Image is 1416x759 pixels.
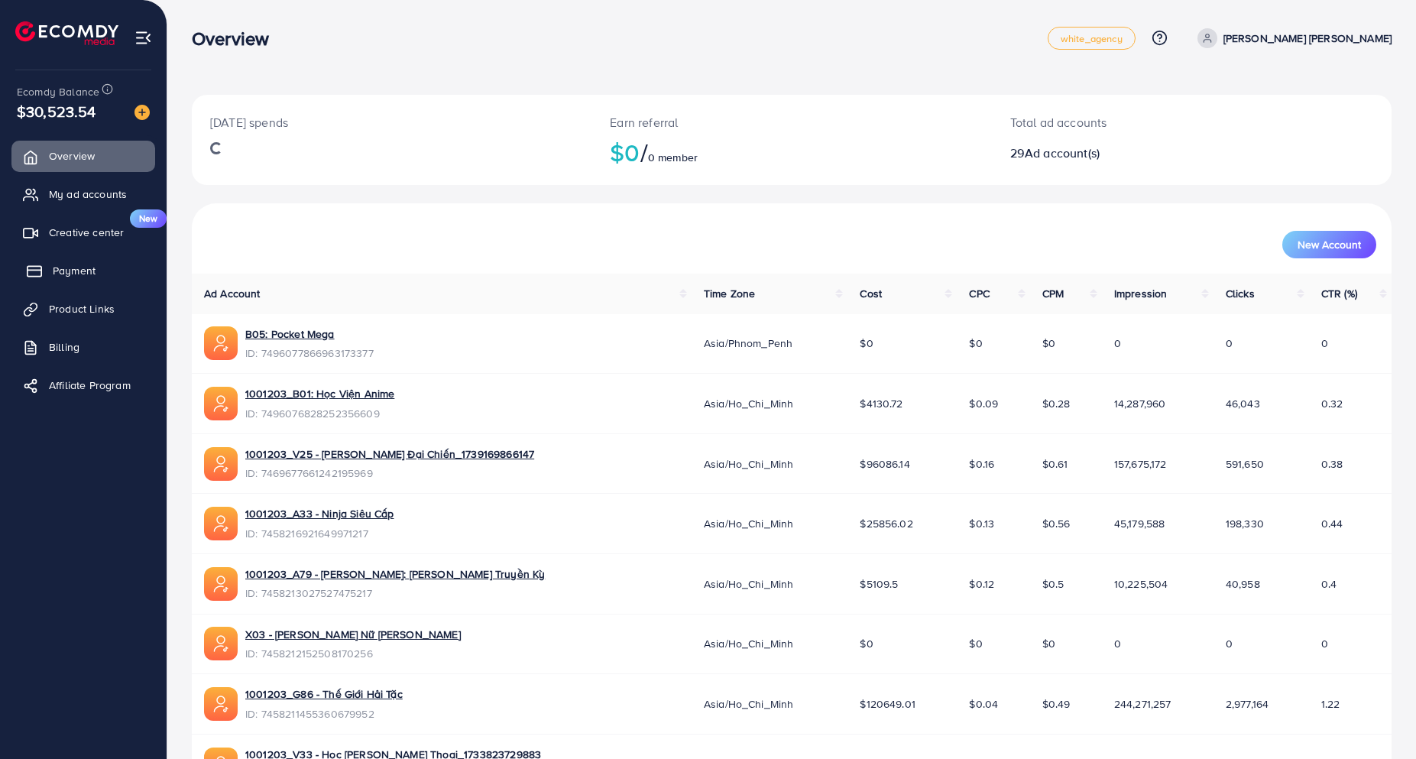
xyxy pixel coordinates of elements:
a: My ad accounts [11,179,155,209]
span: 1.22 [1321,696,1340,712]
span: Asia/Ho_Chi_Minh [704,576,794,592]
a: Payment [11,255,155,286]
span: 45,179,588 [1114,516,1165,531]
span: 10,225,504 [1114,576,1168,592]
img: logo [15,21,118,45]
h3: Overview [192,28,281,50]
span: 0 [1321,336,1328,351]
span: Asia/Ho_Chi_Minh [704,696,794,712]
span: 0 member [648,150,698,165]
img: image [134,105,150,120]
a: [PERSON_NAME] [PERSON_NAME] [1191,28,1392,48]
img: ic-ads-acc.e4c84228.svg [204,627,238,660]
span: Product Links [49,301,115,316]
span: ID: 7458216921649971217 [245,526,394,541]
a: Affiliate Program [11,370,155,401]
button: New Account [1282,231,1376,258]
span: $96086.14 [860,456,909,472]
img: menu [134,29,152,47]
span: $0 [1042,336,1055,351]
span: $0.5 [1042,576,1064,592]
a: Overview [11,141,155,171]
span: 198,330 [1226,516,1264,531]
a: Billing [11,332,155,362]
span: Ad account(s) [1025,144,1100,161]
span: ID: 7496076828252356609 [245,406,394,421]
span: white_agency [1061,34,1123,44]
span: My ad accounts [49,187,127,202]
span: 0 [1114,336,1121,351]
span: 2,977,164 [1226,696,1269,712]
img: ic-ads-acc.e4c84228.svg [204,387,238,420]
span: ID: 7469677661242195969 [245,465,534,481]
a: B05: Pocket Mega [245,326,374,342]
span: $120649.01 [860,696,915,712]
span: 0.4 [1321,576,1337,592]
span: Asia/Phnom_Penh [704,336,792,351]
span: New [130,209,167,228]
a: 1001203_G86 - Thế Giới Hải Tặc [245,686,403,702]
span: 591,650 [1226,456,1264,472]
span: Clicks [1226,286,1255,301]
span: 0.32 [1321,396,1343,411]
span: CPC [969,286,989,301]
span: $0.04 [969,696,998,712]
span: $25856.02 [860,516,912,531]
a: X03 - [PERSON_NAME] Nữ [PERSON_NAME] [245,627,461,642]
span: Asia/Ho_Chi_Minh [704,516,794,531]
span: Cost [860,286,882,301]
span: Asia/Ho_Chi_Minh [704,636,794,651]
span: 244,271,257 [1114,696,1171,712]
a: 1001203_B01: Học Viện Anime [245,386,394,401]
img: ic-ads-acc.e4c84228.svg [204,507,238,540]
span: 46,043 [1226,396,1260,411]
p: [DATE] spends [210,113,573,131]
a: 1001203_A33 - Ninja Siêu Cấp [245,506,394,521]
span: Impression [1114,286,1168,301]
span: $0 [860,636,873,651]
span: $0 [969,336,982,351]
span: Payment [53,263,96,278]
a: 1001203_V25 - [PERSON_NAME] Đại Chiến_1739169866147 [245,446,534,462]
span: $0.16 [969,456,994,472]
span: ID: 7496077866963173377 [245,345,374,361]
span: 0 [1321,636,1328,651]
a: 1001203_A79 - [PERSON_NAME]: [PERSON_NAME] Truyền Kỳ [245,566,545,582]
span: $0.28 [1042,396,1071,411]
span: Overview [49,148,95,164]
span: Time Zone [704,286,755,301]
span: 157,675,172 [1114,456,1167,472]
span: $5109.5 [860,576,898,592]
span: $0.56 [1042,516,1071,531]
span: $0 [969,636,982,651]
span: ID: 7458211455360679952 [245,706,403,722]
span: / [640,135,648,170]
p: Total ad accounts [1010,113,1274,131]
a: white_agency [1048,27,1136,50]
span: CTR (%) [1321,286,1357,301]
span: Affiliate Program [49,378,131,393]
span: ID: 7458212152508170256 [245,646,461,661]
span: Asia/Ho_Chi_Minh [704,456,794,472]
span: 0 [1226,636,1233,651]
span: CPM [1042,286,1064,301]
h2: $0 [610,138,973,167]
iframe: Chat [1351,690,1405,748]
span: 0.38 [1321,456,1343,472]
span: 14,287,960 [1114,396,1166,411]
img: ic-ads-acc.e4c84228.svg [204,326,238,360]
img: ic-ads-acc.e4c84228.svg [204,687,238,721]
span: ID: 7458213027527475217 [245,585,545,601]
a: Creative centerNew [11,217,155,248]
span: Creative center [49,225,124,240]
span: $0.61 [1042,456,1068,472]
span: Ecomdy Balance [17,84,99,99]
span: Asia/Ho_Chi_Minh [704,396,794,411]
span: Ad Account [204,286,261,301]
span: $0.12 [969,576,994,592]
img: ic-ads-acc.e4c84228.svg [204,447,238,481]
span: $4130.72 [860,396,902,411]
span: New Account [1298,239,1361,250]
span: $0.13 [969,516,994,531]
